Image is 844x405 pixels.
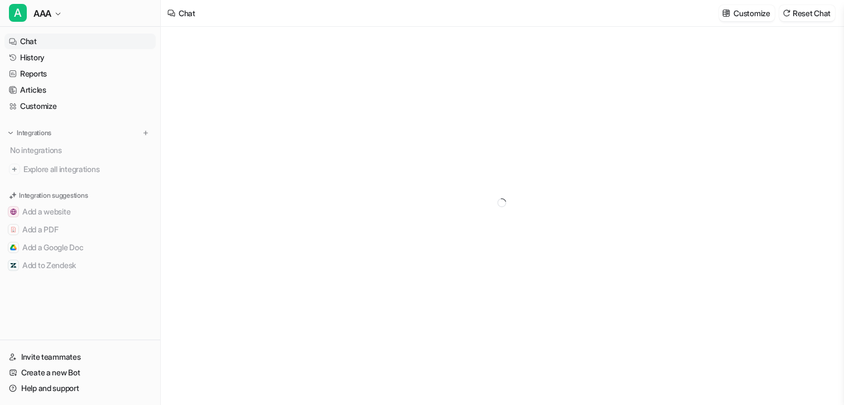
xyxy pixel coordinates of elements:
div: Chat [179,7,195,19]
button: Reset Chat [779,5,835,21]
span: AAA [33,6,51,21]
img: Add to Zendesk [10,262,17,269]
a: Articles [4,82,156,98]
span: Explore all integrations [23,160,151,178]
a: Chat [4,34,156,49]
p: Integrations [17,128,51,137]
img: customize [722,9,730,17]
img: menu_add.svg [142,129,150,137]
button: Add a Google DocAdd a Google Doc [4,239,156,256]
a: Help and support [4,380,156,396]
a: Create a new Bot [4,365,156,380]
p: Integration suggestions [19,190,88,201]
img: Add a website [10,208,17,215]
img: Add a PDF [10,226,17,233]
img: expand menu [7,129,15,137]
img: reset [783,9,790,17]
button: Customize [719,5,774,21]
img: Add a Google Doc [10,244,17,251]
img: explore all integrations [9,164,20,175]
button: Add a PDFAdd a PDF [4,221,156,239]
a: Explore all integrations [4,161,156,177]
a: Customize [4,98,156,114]
button: Add to ZendeskAdd to Zendesk [4,256,156,274]
button: Integrations [4,127,55,139]
a: Reports [4,66,156,82]
span: A [9,4,27,22]
p: Customize [733,7,770,19]
button: Add a websiteAdd a website [4,203,156,221]
div: No integrations [7,141,156,159]
a: History [4,50,156,65]
a: Invite teammates [4,349,156,365]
